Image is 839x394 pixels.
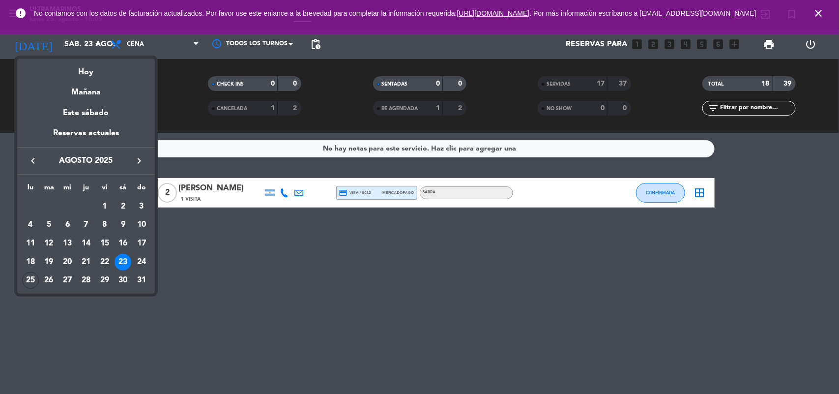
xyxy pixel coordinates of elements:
div: 3 [133,198,150,215]
th: domingo [132,182,151,197]
div: 4 [22,216,39,233]
div: Reservas actuales [17,127,155,147]
span: agosto 2025 [42,154,130,167]
div: 5 [41,216,58,233]
td: 16 de agosto de 2025 [114,234,133,253]
div: 26 [41,272,58,289]
div: 20 [59,254,76,271]
div: 7 [78,216,94,233]
div: Hoy [17,59,155,79]
i: keyboard_arrow_right [133,155,145,167]
div: Este sábado [17,99,155,127]
div: 22 [96,254,113,271]
div: 19 [41,254,58,271]
td: 8 de agosto de 2025 [95,215,114,234]
div: 16 [115,235,131,252]
div: 30 [115,272,131,289]
td: 11 de agosto de 2025 [21,234,40,253]
td: 26 de agosto de 2025 [40,272,58,290]
i: keyboard_arrow_left [27,155,39,167]
td: 22 de agosto de 2025 [95,253,114,272]
th: martes [40,182,58,197]
td: 2 de agosto de 2025 [114,197,133,216]
td: 4 de agosto de 2025 [21,215,40,234]
div: 2 [115,198,131,215]
td: 13 de agosto de 2025 [58,234,77,253]
td: 28 de agosto de 2025 [77,272,95,290]
div: 13 [59,235,76,252]
td: 3 de agosto de 2025 [132,197,151,216]
td: 21 de agosto de 2025 [77,253,95,272]
td: 19 de agosto de 2025 [40,253,58,272]
td: 7 de agosto de 2025 [77,215,95,234]
button: keyboard_arrow_right [130,154,148,167]
div: 8 [96,216,113,233]
td: 20 de agosto de 2025 [58,253,77,272]
td: 29 de agosto de 2025 [95,272,114,290]
td: 6 de agosto de 2025 [58,215,77,234]
td: 5 de agosto de 2025 [40,215,58,234]
td: 12 de agosto de 2025 [40,234,58,253]
div: 12 [41,235,58,252]
div: 15 [96,235,113,252]
div: 28 [78,272,94,289]
td: 23 de agosto de 2025 [114,253,133,272]
td: 24 de agosto de 2025 [132,253,151,272]
div: 17 [133,235,150,252]
div: 25 [22,272,39,289]
div: 14 [78,235,94,252]
div: Mañana [17,79,155,99]
div: 29 [96,272,113,289]
button: keyboard_arrow_left [24,154,42,167]
td: 10 de agosto de 2025 [132,215,151,234]
td: 18 de agosto de 2025 [21,253,40,272]
div: 9 [115,216,131,233]
td: 17 de agosto de 2025 [132,234,151,253]
div: 21 [78,254,94,271]
div: 1 [96,198,113,215]
td: 9 de agosto de 2025 [114,215,133,234]
td: 25 de agosto de 2025 [21,272,40,290]
div: 24 [133,254,150,271]
div: 11 [22,235,39,252]
div: 18 [22,254,39,271]
th: sábado [114,182,133,197]
th: jueves [77,182,95,197]
th: viernes [95,182,114,197]
div: 6 [59,216,76,233]
th: miércoles [58,182,77,197]
td: 27 de agosto de 2025 [58,272,77,290]
div: 23 [115,254,131,271]
div: 10 [133,216,150,233]
th: lunes [21,182,40,197]
td: 1 de agosto de 2025 [95,197,114,216]
td: 14 de agosto de 2025 [77,234,95,253]
td: 15 de agosto de 2025 [95,234,114,253]
td: AGO. [21,197,95,216]
div: 31 [133,272,150,289]
td: 31 de agosto de 2025 [132,272,151,290]
td: 30 de agosto de 2025 [114,272,133,290]
div: 27 [59,272,76,289]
